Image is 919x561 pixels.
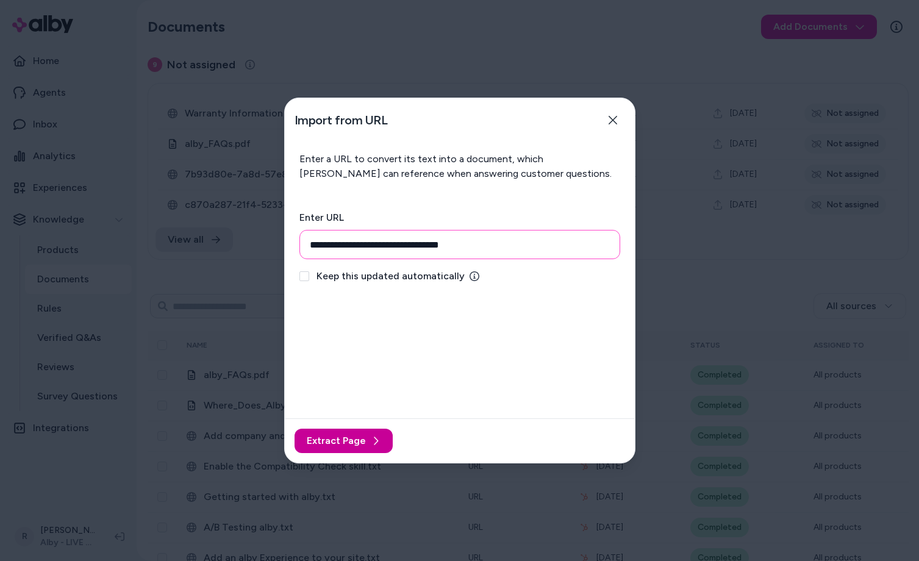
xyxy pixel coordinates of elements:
[316,269,465,284] span: Keep this updated automatically
[307,434,366,448] span: Extract Page
[299,212,344,223] label: Enter URL
[295,112,388,129] h2: Import from URL
[299,152,620,181] p: Enter a URL to convert its text into a document, which [PERSON_NAME] can reference when answering...
[295,429,393,453] button: Extract Page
